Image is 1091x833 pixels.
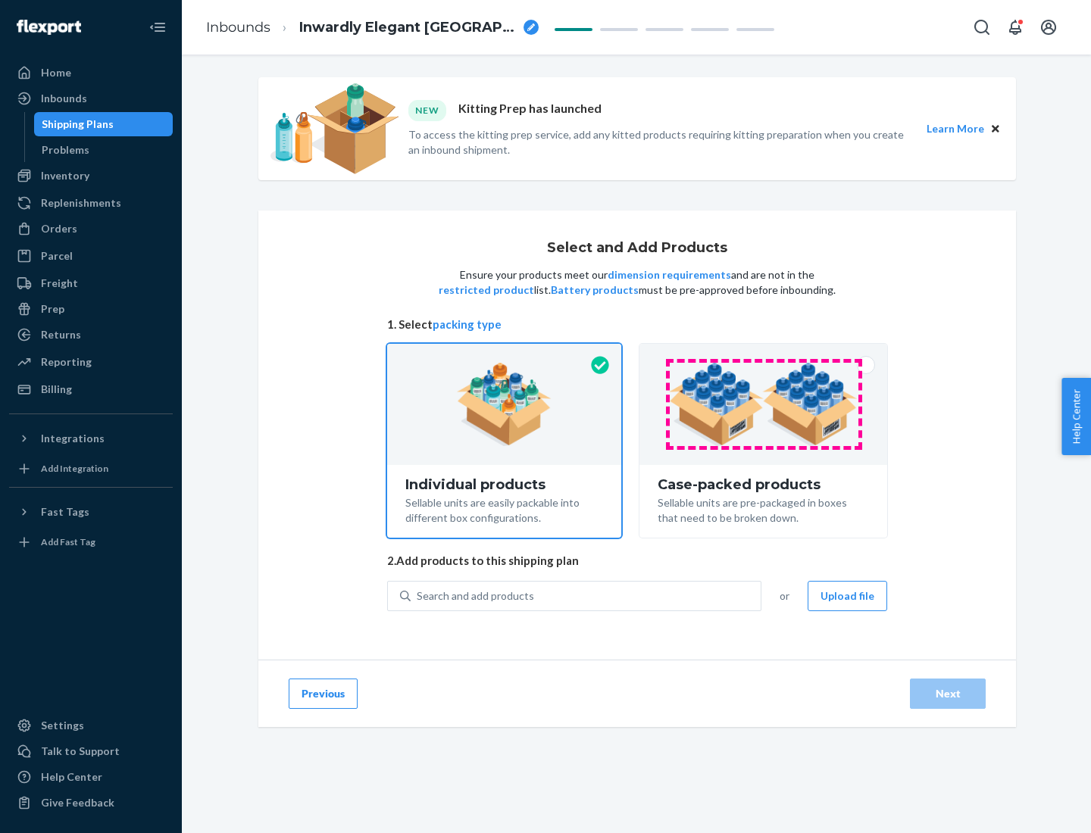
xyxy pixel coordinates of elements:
button: Learn More [927,120,984,137]
div: Add Fast Tag [41,535,95,548]
button: Help Center [1061,378,1091,455]
button: Open account menu [1033,12,1064,42]
a: Prep [9,297,173,321]
a: Talk to Support [9,739,173,763]
div: Home [41,65,71,80]
div: Talk to Support [41,744,120,759]
div: Individual products [405,477,603,492]
button: Integrations [9,426,173,451]
button: dimension requirements [608,267,731,282]
button: restricted product [439,282,534,298]
div: Sellable units are easily packable into different box configurations. [405,492,603,526]
a: Inbounds [206,19,270,36]
div: Fast Tags [41,504,89,519]
span: 2. Add products to this shipping plan [387,553,887,569]
img: Flexport logo [17,20,81,35]
div: Replenishments [41,195,121,211]
a: Inbounds [9,86,173,111]
button: Previous [289,679,358,709]
button: Battery products [551,282,639,298]
p: Ensure your products meet our and are not in the list. must be pre-approved before inbounding. [437,267,837,298]
button: Next [910,679,986,709]
div: Shipping Plans [42,117,114,132]
div: Next [923,686,973,701]
a: Returns [9,323,173,347]
a: Home [9,61,173,85]
span: Inwardly Elegant Newfoundland [299,18,517,38]
span: or [780,588,789,604]
a: Replenishments [9,191,173,215]
div: Freight [41,276,78,291]
a: Reporting [9,350,173,374]
a: Shipping Plans [34,112,173,136]
a: Settings [9,713,173,738]
a: Add Fast Tag [9,530,173,554]
div: Prep [41,301,64,317]
p: To access the kitting prep service, add any kitted products requiring kitting preparation when yo... [408,127,913,158]
div: Inbounds [41,91,87,106]
img: individual-pack.facf35554cb0f1810c75b2bd6df2d64e.png [457,363,552,446]
button: Open notifications [1000,12,1030,42]
button: Close [987,120,1004,137]
div: Case-packed products [658,477,869,492]
button: packing type [433,317,502,332]
div: Billing [41,382,72,397]
div: Give Feedback [41,795,114,810]
a: Parcel [9,244,173,268]
a: Billing [9,377,173,401]
button: Fast Tags [9,500,173,524]
button: Close Navigation [142,12,173,42]
p: Kitting Prep has launched [458,100,602,120]
div: NEW [408,100,446,120]
a: Freight [9,271,173,295]
a: Help Center [9,765,173,789]
div: Orders [41,221,77,236]
h1: Select and Add Products [547,241,727,256]
button: Open Search Box [967,12,997,42]
ol: breadcrumbs [194,5,551,50]
div: Integrations [41,431,105,446]
img: case-pack.59cecea509d18c883b923b81aeac6d0b.png [669,363,858,446]
a: Orders [9,217,173,241]
a: Inventory [9,164,173,188]
span: 1. Select [387,317,887,332]
a: Problems [34,138,173,162]
div: Returns [41,327,81,342]
div: Search and add products [417,588,534,604]
div: Add Integration [41,462,108,475]
button: Give Feedback [9,791,173,815]
a: Add Integration [9,457,173,481]
div: Help Center [41,769,102,785]
div: Inventory [41,168,89,183]
div: Reporting [41,354,92,370]
div: Problems [42,142,89,158]
div: Parcel [41,248,73,264]
button: Upload file [808,581,887,611]
div: Settings [41,718,84,733]
div: Sellable units are pre-packaged in boxes that need to be broken down. [658,492,869,526]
